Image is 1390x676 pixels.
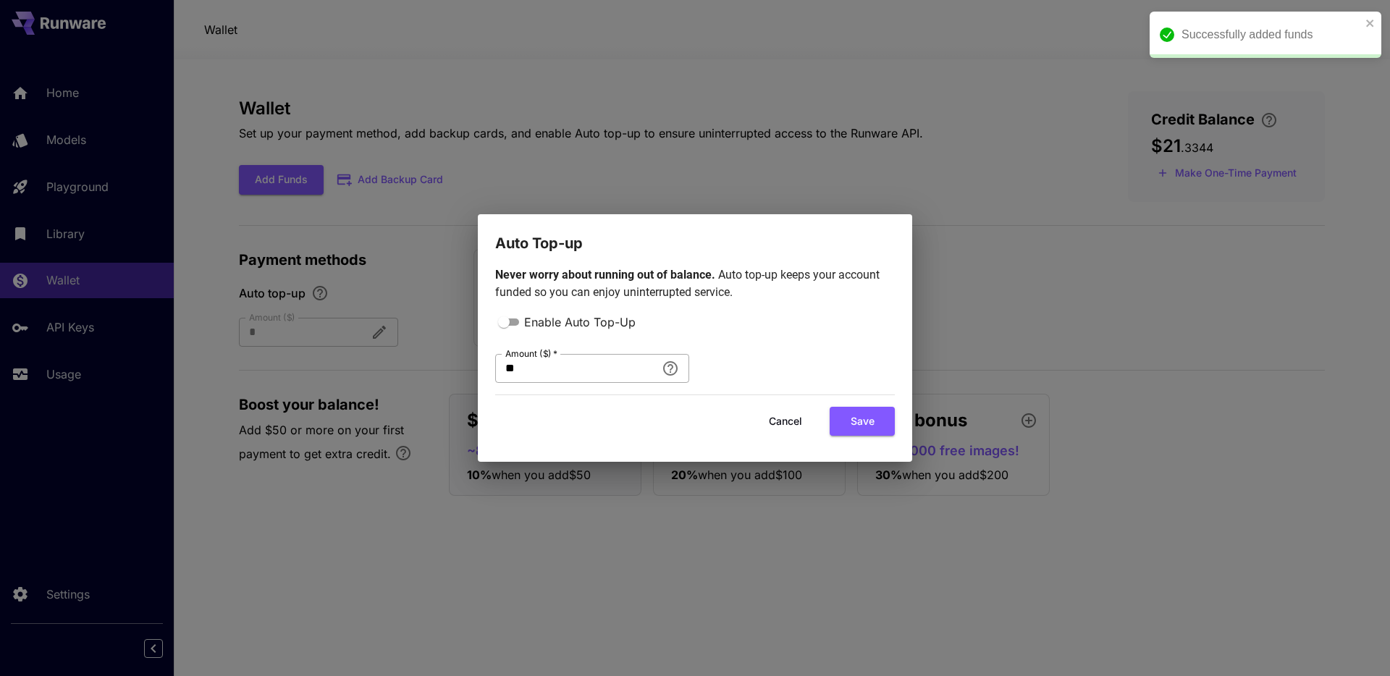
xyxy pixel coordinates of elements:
[1365,17,1376,29] button: close
[524,313,636,331] span: Enable Auto Top-Up
[753,407,818,436] button: Cancel
[1181,26,1361,43] div: Successfully added funds
[478,214,912,255] h2: Auto Top-up
[830,407,895,436] button: Save
[495,268,718,282] span: Never worry about running out of balance.
[495,266,895,301] p: Auto top-up keeps your account funded so you can enjoy uninterrupted service.
[505,347,557,360] label: Amount ($)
